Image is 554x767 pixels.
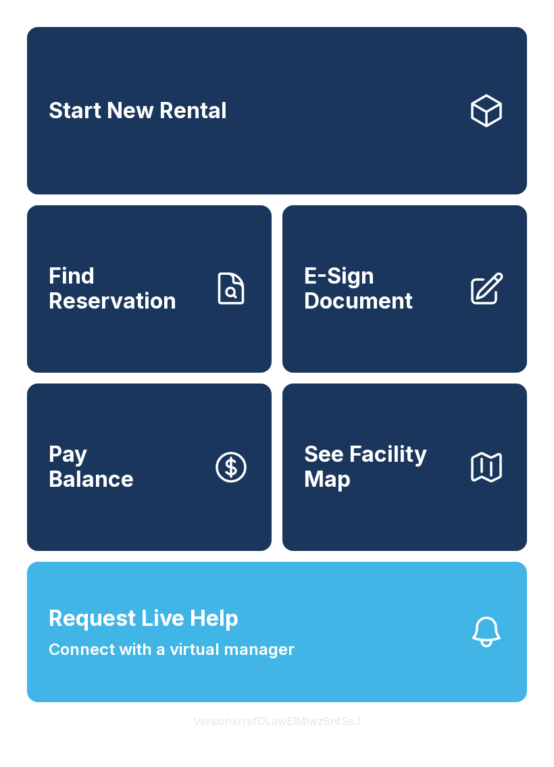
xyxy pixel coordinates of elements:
a: E-Sign Document [282,205,527,373]
button: See Facility Map [282,383,527,551]
span: Find Reservation [49,264,201,313]
a: Find Reservation [27,205,272,373]
a: Start New Rental [27,27,527,194]
span: Start New Rental [49,99,227,124]
span: Request Live Help [49,602,238,635]
span: E-Sign Document [304,264,457,313]
span: Pay Balance [49,442,134,492]
span: See Facility Map [304,442,457,492]
span: Connect with a virtual manager [49,637,295,662]
button: Request Live HelpConnect with a virtual manager [27,562,527,702]
button: PayBalance [27,383,272,551]
button: VersionkrrefDLawElMlwz8nfSsJ [182,702,372,740]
